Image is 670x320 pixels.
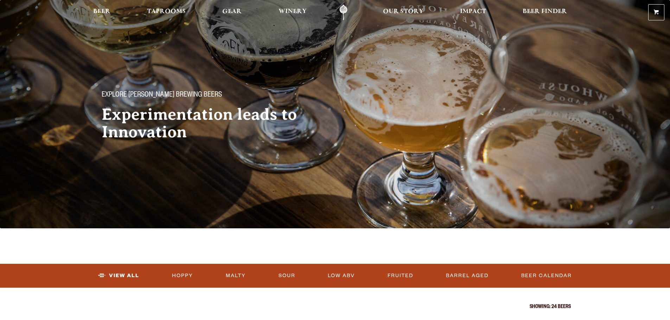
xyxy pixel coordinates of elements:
[330,5,357,20] a: Odell Home
[93,9,110,14] span: Beer
[102,106,321,141] h2: Experimentation leads to Innovation
[89,5,115,20] a: Beer
[147,9,186,14] span: Taprooms
[378,5,428,20] a: Our Story
[460,9,486,14] span: Impact
[100,305,571,310] p: Showing: 24 Beers
[274,5,311,20] a: Winery
[142,5,190,20] a: Taprooms
[223,268,249,284] a: Malty
[518,5,572,20] a: Beer Finder
[169,268,196,284] a: Hoppy
[455,5,491,20] a: Impact
[443,268,491,284] a: Barrel Aged
[218,5,246,20] a: Gear
[276,268,298,284] a: Sour
[222,9,242,14] span: Gear
[523,9,567,14] span: Beer Finder
[325,268,358,284] a: Low ABV
[95,268,142,284] a: View All
[102,91,222,100] span: Explore [PERSON_NAME] Brewing Beers
[383,9,423,14] span: Our Story
[279,9,307,14] span: Winery
[385,268,416,284] a: Fruited
[518,268,575,284] a: Beer Calendar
